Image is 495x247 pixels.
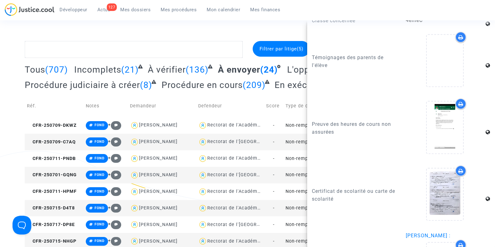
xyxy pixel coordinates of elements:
[283,216,352,233] td: Non-remplacement des professeurs/enseignants absents
[27,239,76,244] span: CFR-250715-NHGP
[273,123,275,128] span: -
[198,154,207,163] img: icon-user.svg
[27,139,76,145] span: CFR-250709-C7AQ
[16,16,71,21] div: Domaine: [DOMAIN_NAME]
[59,7,87,13] span: Développeur
[10,16,15,21] img: website_grey.svg
[27,156,76,161] span: CFR-250711-PNDB
[207,122,293,128] div: Rectorat de l'Académie de Besançon
[156,5,202,14] a: Mes procédures
[108,188,121,194] span: +
[260,64,278,75] span: (24)
[186,64,209,75] span: (136)
[198,137,207,147] img: icon-user.svg
[198,204,207,213] img: icon-user.svg
[245,5,285,14] a: Mes finances
[283,150,352,167] td: Non-remplacement des professeurs/enseignants absents
[273,172,275,178] span: -
[198,187,207,196] img: icon-user.svg
[10,10,15,15] img: logo_orange.svg
[108,238,121,243] span: +
[140,80,152,90] span: (8)
[27,123,77,128] span: CFR-250709-DKWZ
[130,137,139,147] img: icon-user.svg
[27,189,77,194] span: CFR-250711-HPMF
[95,173,105,177] span: FOND
[115,5,156,14] a: Mes dossiers
[287,64,362,75] span: L'opposant a payé
[25,36,30,41] img: tab_domain_overview_orange.svg
[95,140,105,144] span: FOND
[275,80,328,90] span: En exécution
[273,189,275,194] span: -
[78,37,96,41] div: Mots-clés
[250,7,280,13] span: Mes finances
[130,187,139,196] img: icon-user.svg
[108,172,121,177] span: +
[27,205,75,211] span: CFR-250715-D4T8
[74,64,121,75] span: Incomplets
[130,171,139,180] img: icon-user.svg
[148,64,186,75] span: À vérifier
[202,5,245,14] a: Mon calendrier
[207,7,240,13] span: Mon calendrier
[130,154,139,163] img: icon-user.svg
[128,95,196,117] td: Demandeur
[283,183,352,200] td: Non-remplacement des professeurs/enseignants absents
[312,120,396,136] p: Preuve des heures de cours non assurées
[92,5,116,14] a: 127Actus
[45,64,68,75] span: (707)
[32,37,48,41] div: Domaine
[273,239,275,244] span: -
[108,155,121,161] span: +
[264,95,283,117] td: Score
[108,221,121,227] span: +
[139,239,178,244] div: [PERSON_NAME]
[5,3,54,16] img: jc-logo.svg
[273,222,275,227] span: -
[198,171,207,180] img: icon-user.svg
[283,134,352,150] td: Non-remplacement des professeurs/enseignants absents
[84,95,128,117] td: Notes
[162,80,243,90] span: Procédure en cours
[283,117,352,134] td: Non-remplacement des professeurs/enseignants absents
[25,80,140,90] span: Procédure judiciaire à créer
[54,5,92,14] a: Développeur
[139,122,178,128] div: [PERSON_NAME]
[207,239,292,244] div: Rectorat de l'Académie de Bordeaux
[139,139,178,144] div: [PERSON_NAME]
[107,3,117,11] div: 127
[218,64,260,75] span: À envoyer
[161,7,197,13] span: Mes procédures
[139,156,178,161] div: [PERSON_NAME]
[130,237,139,246] img: icon-user.svg
[207,172,287,178] div: Rectorat de l'[GEOGRAPHIC_DATA]
[196,95,264,117] td: Defendeur
[25,64,45,75] span: Tous
[198,121,207,130] img: icon-user.svg
[130,220,139,229] img: icon-user.svg
[25,95,84,117] td: Réf.
[108,122,121,127] span: +
[121,64,139,75] span: (21)
[259,46,303,52] span: Filtrer par litige
[207,189,291,194] div: Rectorat de l'Académie de Grenoble
[108,139,121,144] span: +
[139,172,178,178] div: [PERSON_NAME]
[95,189,105,193] span: FOND
[71,36,76,41] img: tab_keywords_by_traffic_grey.svg
[95,123,105,127] span: FOND
[13,216,31,234] iframe: Help Scout Beacon - Open
[27,172,77,178] span: CFR-250701-GQNG
[130,121,139,130] img: icon-user.svg
[95,239,105,243] span: FOND
[273,156,275,161] span: -
[139,222,178,227] div: [PERSON_NAME]
[273,205,275,211] span: -
[312,17,396,24] p: Classe concernée
[406,233,451,239] span: [PERSON_NAME] :
[243,80,266,90] span: (209)
[296,46,303,52] span: (5)
[95,156,105,160] span: FOND
[95,206,105,210] span: FOND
